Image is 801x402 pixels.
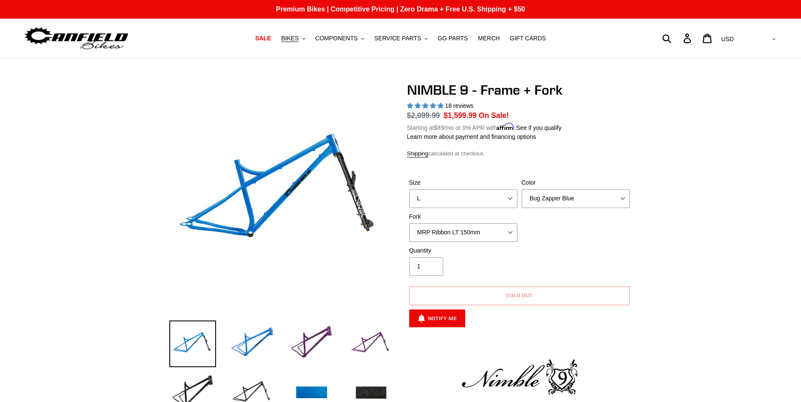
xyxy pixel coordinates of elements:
[23,25,129,52] img: Canfield Bikes
[409,287,630,305] button: Sold out
[667,29,689,48] input: Search
[251,33,275,44] a: SALE
[409,309,466,327] button: Notify Me
[409,178,517,187] label: Size
[506,292,533,298] span: Sold out
[510,35,546,42] span: GIFT CARDS
[516,124,562,131] a: See if you qualify - Learn more about Affirm Financing (opens in modal)
[374,35,421,42] span: SERVICE PARTS
[479,110,509,121] span: On Sale!
[434,124,444,131] span: $89
[438,35,468,42] span: GG PARTS
[407,121,562,132] p: Starting at /mo or 0% APR with .
[281,35,298,42] span: BIKES
[409,212,517,221] label: Fork
[478,35,500,42] span: MERCH
[370,33,432,44] button: SERVICE PARTS
[288,320,335,367] img: Load image into Gallery viewer, NIMBLE 9 - Frame + Fork
[169,320,216,367] img: Load image into Gallery viewer, NIMBLE 9 - Frame + Fork
[348,320,394,367] img: Load image into Gallery viewer, NIMBLE 9 - Frame + Fork
[407,111,440,120] s: $2,099.99
[433,33,472,44] a: GG PARTS
[407,102,445,109] span: 4.89 stars
[229,320,275,367] img: Load image into Gallery viewer, NIMBLE 9 - Frame + Fork
[407,133,536,140] a: Learn more about payment and financing options
[522,178,630,187] label: Color
[409,246,517,255] label: Quantity
[445,102,473,109] span: 18 reviews
[444,111,477,120] span: $1,599.99
[407,82,632,98] h1: NIMBLE 9 - Frame + Fork
[506,33,550,44] a: GIFT CARDS
[277,33,309,44] button: BIKES
[407,150,429,157] a: Shipping
[255,35,271,42] span: SALE
[315,35,358,42] span: COMPONENTS
[474,33,504,44] a: MERCH
[407,149,632,158] div: calculated at checkout.
[311,33,368,44] button: COMPONENTS
[497,123,514,130] span: Affirm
